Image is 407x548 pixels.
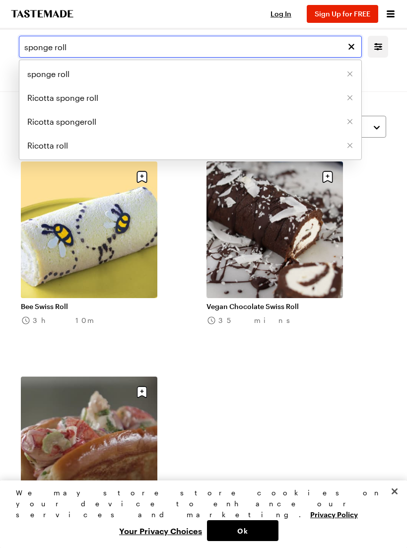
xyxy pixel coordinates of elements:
button: Ok [207,520,278,541]
button: Open menu [384,7,397,20]
span: sponge roll [27,68,69,80]
button: Save recipe [133,167,151,186]
a: Bee Swiss Roll [21,302,157,311]
span: Ricotta roll [27,140,68,152]
span: Ricotta sponge roll [27,92,98,104]
button: Mobile filters [372,40,385,53]
button: Save recipe [318,167,337,186]
button: Save recipe [133,383,151,401]
button: Clear search [346,41,357,52]
a: Vegan Chocolate Swiss Roll [206,302,343,311]
button: Remove [object Object] [346,118,353,125]
div: We may store store cookies on your device to enhance our services and marketing. [16,487,383,520]
button: Log In [261,9,301,19]
span: Log In [271,9,291,18]
button: Your Privacy Choices [114,520,207,541]
span: Ricotta spongeroll [27,116,96,128]
button: Close [384,480,406,502]
div: Privacy [16,487,383,541]
button: Remove [object Object] [346,71,353,78]
button: Sign Up for FREE [307,5,378,23]
a: To Tastemade Home Page [10,10,74,18]
a: More information about your privacy, opens in a new tab [310,509,358,519]
button: Remove [object Object] [346,142,353,149]
span: Sign Up for FREE [315,9,370,18]
button: Remove [object Object] [346,94,353,101]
